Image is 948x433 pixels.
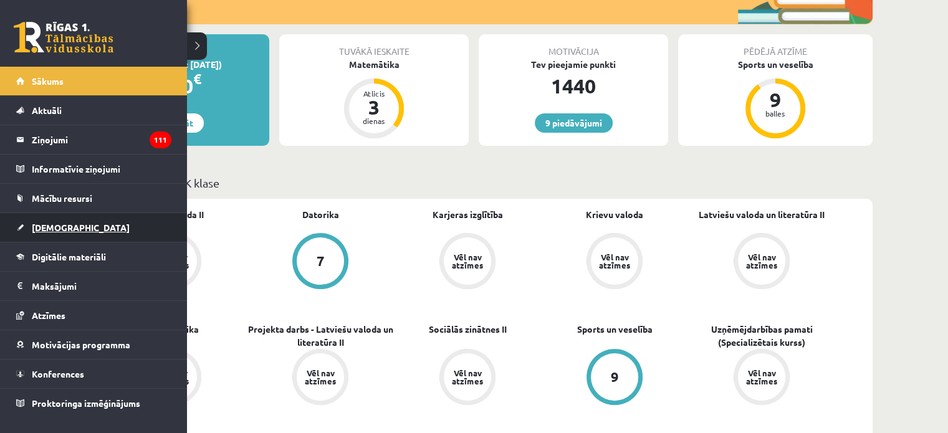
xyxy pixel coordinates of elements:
div: 9 [611,370,619,384]
span: Sākums [32,75,64,87]
div: Vēl nav atzīmes [744,369,779,385]
legend: Maksājumi [32,272,171,300]
a: Sports un veselība [577,323,653,336]
div: Vēl nav atzīmes [450,369,485,385]
div: Pēdējā atzīme [678,34,873,58]
a: 9 piedāvājumi [535,113,613,133]
a: Konferences [16,359,171,388]
span: [DEMOGRAPHIC_DATA] [32,222,130,233]
a: Informatīvie ziņojumi [16,155,171,183]
a: Vēl nav atzīmes [688,349,835,407]
a: Proktoringa izmēģinājums [16,389,171,417]
div: Vēl nav atzīmes [450,253,485,269]
div: 3 [355,97,393,117]
div: balles [757,110,794,117]
div: Atlicis [355,90,393,97]
span: Konferences [32,368,84,379]
a: Uzņēmējdarbības pamati (Specializētais kurss) [688,323,835,349]
a: Maksājumi [16,272,171,300]
a: Vēl nav atzīmes [541,233,688,292]
a: Motivācijas programma [16,330,171,359]
div: Motivācija [479,34,668,58]
p: Mācību plāns 12.b2 JK klase [80,174,868,191]
a: Atzīmes [16,301,171,330]
legend: Informatīvie ziņojumi [32,155,171,183]
div: 9 [757,90,794,110]
a: Karjeras izglītība [433,208,503,221]
a: Vēl nav atzīmes [247,349,394,407]
a: Datorika [302,208,339,221]
span: Atzīmes [32,310,65,321]
div: 1440 [479,71,668,101]
a: [DEMOGRAPHIC_DATA] [16,213,171,242]
div: Vēl nav atzīmes [597,253,632,269]
a: Sports un veselība 9 balles [678,58,873,140]
a: 9 [541,349,688,407]
a: Latviešu valoda un literatūra II [699,208,825,221]
span: Motivācijas programma [32,339,130,350]
div: 7 [317,254,325,268]
a: Mācību resursi [16,184,171,212]
legend: Ziņojumi [32,125,171,154]
div: Tuvākā ieskaite [279,34,469,58]
div: Vēl nav atzīmes [303,369,338,385]
div: Tev pieejamie punkti [479,58,668,71]
a: Sociālās zinātnes II [429,323,507,336]
a: Digitālie materiāli [16,242,171,271]
a: Vēl nav atzīmes [394,349,541,407]
div: Sports un veselība [678,58,873,71]
span: Aktuāli [32,105,62,116]
a: Rīgas 1. Tālmācības vidusskola [14,22,113,53]
a: Krievu valoda [586,208,643,221]
a: Ziņojumi111 [16,125,171,154]
span: Mācību resursi [32,193,92,204]
a: Projekta darbs - Latviešu valoda un literatūra II [247,323,394,349]
a: Aktuāli [16,96,171,125]
a: Matemātika Atlicis 3 dienas [279,58,469,140]
a: Vēl nav atzīmes [394,233,541,292]
span: Proktoringa izmēģinājums [32,397,140,409]
i: 111 [150,131,171,148]
div: Vēl nav atzīmes [744,253,779,269]
div: Matemātika [279,58,469,71]
div: dienas [355,117,393,125]
a: 7 [247,233,394,292]
span: € [193,70,201,88]
a: Sākums [16,67,171,95]
span: Digitālie materiāli [32,251,106,262]
a: Vēl nav atzīmes [688,233,835,292]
